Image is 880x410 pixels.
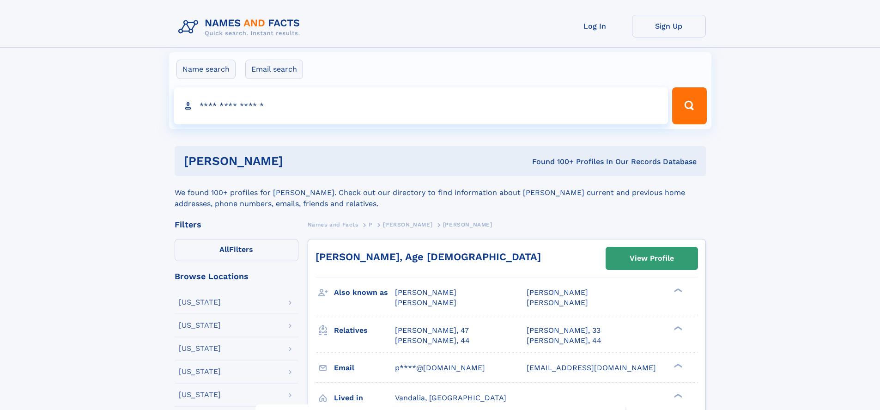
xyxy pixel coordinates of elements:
[395,298,456,307] span: [PERSON_NAME]
[672,362,683,368] div: ❯
[334,360,395,376] h3: Email
[308,219,358,230] a: Names and Facts
[369,221,373,228] span: P
[175,176,706,209] div: We found 100+ profiles for [PERSON_NAME]. Check out our directory to find information about [PERS...
[334,285,395,300] h3: Also known as
[632,15,706,37] a: Sign Up
[527,363,656,372] span: [EMAIL_ADDRESS][DOMAIN_NAME]
[672,288,683,294] div: ❯
[443,221,492,228] span: [PERSON_NAME]
[175,272,298,281] div: Browse Locations
[334,323,395,338] h3: Relatives
[383,221,432,228] span: [PERSON_NAME]
[245,60,303,79] label: Email search
[672,392,683,398] div: ❯
[606,247,698,269] a: View Profile
[395,336,470,346] a: [PERSON_NAME], 44
[395,393,506,402] span: Vandalia, [GEOGRAPHIC_DATA]
[219,245,229,254] span: All
[407,157,697,167] div: Found 100+ Profiles In Our Records Database
[630,248,674,269] div: View Profile
[179,299,221,306] div: [US_STATE]
[527,325,601,336] a: [PERSON_NAME], 33
[383,219,432,230] a: [PERSON_NAME]
[527,336,601,346] a: [PERSON_NAME], 44
[527,298,588,307] span: [PERSON_NAME]
[176,60,236,79] label: Name search
[174,87,668,124] input: search input
[175,15,308,40] img: Logo Names and Facts
[334,390,395,406] h3: Lived in
[175,220,298,229] div: Filters
[184,155,408,167] h1: [PERSON_NAME]
[179,391,221,398] div: [US_STATE]
[179,368,221,375] div: [US_STATE]
[316,251,541,263] a: [PERSON_NAME], Age [DEMOGRAPHIC_DATA]
[527,288,588,297] span: [PERSON_NAME]
[369,219,373,230] a: P
[672,325,683,331] div: ❯
[672,87,706,124] button: Search Button
[175,239,298,261] label: Filters
[179,345,221,352] div: [US_STATE]
[558,15,632,37] a: Log In
[179,322,221,329] div: [US_STATE]
[395,288,456,297] span: [PERSON_NAME]
[395,325,469,336] a: [PERSON_NAME], 47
